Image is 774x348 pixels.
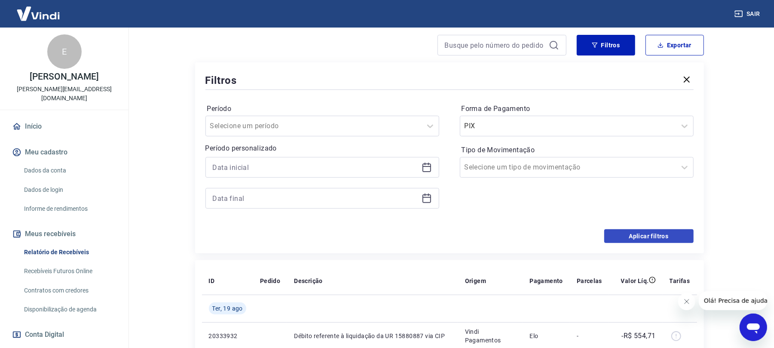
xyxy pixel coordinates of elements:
a: Dados da conta [21,162,118,179]
p: Pedido [260,277,280,285]
a: Recebíveis Futuros Online [21,262,118,280]
p: Período personalizado [205,143,439,154]
p: Débito referente à liquidação da UR 15880887 via CIP [294,332,451,340]
a: Relatório de Recebíveis [21,243,118,261]
p: Descrição [294,277,323,285]
label: Tipo de Movimentação [462,145,692,155]
iframe: Fechar mensagem [678,293,695,310]
a: Início [10,117,118,136]
a: Disponibilização de agenda [21,301,118,318]
button: Aplicar filtros [604,229,694,243]
p: Vindi Pagamentos [465,327,516,345]
p: Origem [465,277,486,285]
p: Valor Líq. [621,277,649,285]
input: Data inicial [213,161,418,174]
p: Parcelas [577,277,602,285]
iframe: Botão para abrir a janela de mensagens [740,314,767,341]
label: Período [207,104,437,114]
input: Busque pelo número do pedido [445,39,545,52]
button: Meu cadastro [10,143,118,162]
div: E [47,34,82,69]
label: Forma de Pagamento [462,104,692,114]
span: Ter, 19 ago [212,304,243,313]
p: - [577,332,602,340]
a: Contratos com credores [21,282,118,299]
p: Pagamento [529,277,563,285]
img: Vindi [10,0,66,27]
p: 20333932 [209,332,246,340]
button: Meus recebíveis [10,225,118,243]
p: ID [209,277,215,285]
iframe: Mensagem da empresa [699,291,767,310]
button: Filtros [577,35,635,55]
input: Data final [213,192,418,205]
p: -R$ 554,71 [622,331,656,341]
a: Informe de rendimentos [21,200,118,218]
p: Elo [529,332,563,340]
p: [PERSON_NAME][EMAIL_ADDRESS][DOMAIN_NAME] [7,85,122,103]
p: [PERSON_NAME] [30,72,98,81]
button: Sair [733,6,764,22]
span: Olá! Precisa de ajuda? [5,6,72,13]
button: Conta Digital [10,325,118,344]
button: Exportar [646,35,704,55]
h5: Filtros [205,74,237,87]
a: Dados de login [21,181,118,199]
p: Tarifas [670,277,690,285]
